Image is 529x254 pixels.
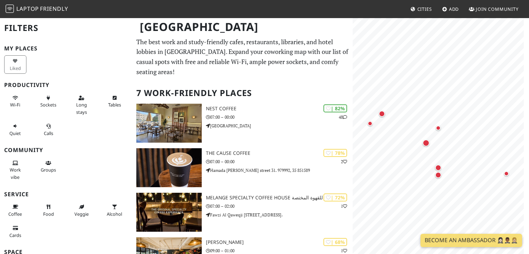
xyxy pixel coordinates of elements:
button: Quiet [4,120,26,139]
span: Work-friendly tables [108,102,121,108]
img: LaptopFriendly [6,5,14,13]
div: Map marker [366,119,374,128]
button: Groups [37,157,59,176]
div: Map marker [502,169,511,178]
button: Sockets [37,92,59,111]
p: 1 [341,247,347,254]
div: | 82% [323,104,347,112]
h3: [PERSON_NAME] [206,239,353,245]
span: Quiet [9,130,21,136]
a: Add [439,3,462,15]
button: Work vibe [4,157,26,183]
p: [GEOGRAPHIC_DATA] [206,122,353,129]
h2: Filters [4,17,128,39]
h3: Melange Specialty Coffee House ميلانج للقهوة المختصة [206,195,353,201]
h3: Productivity [4,82,128,88]
a: Nest coffee | 82% 48 Nest coffee 07:00 – 00:00 [GEOGRAPHIC_DATA] [132,104,353,143]
button: Veggie [70,201,93,220]
p: 1 [341,203,347,209]
button: Food [37,201,59,220]
a: Cities [408,3,435,15]
button: Coffee [4,201,26,220]
div: Map marker [434,163,443,172]
div: Map marker [434,124,442,132]
a: The Cause Coffee | 78% 2 The Cause Coffee 07:00 – 00:00 Hamada [PERSON_NAME] street 31. 979992, 3... [132,148,353,187]
span: Add [449,6,459,12]
p: 2 [341,158,347,165]
button: Calls [37,120,59,139]
span: Food [43,211,54,217]
div: Map marker [421,138,431,148]
div: | 78% [323,149,347,157]
span: Coffee [8,211,22,217]
button: Wi-Fi [4,92,26,111]
span: Credit cards [9,232,21,238]
h3: My Places [4,45,128,52]
h3: Nest coffee [206,106,353,112]
img: Melange Specialty Coffee House ميلانج للقهوة المختصة [136,193,201,232]
h3: The Cause Coffee [206,150,353,156]
div: Map marker [434,170,443,180]
img: The Cause Coffee [136,148,201,187]
button: Long stays [70,92,93,118]
h3: Community [4,147,128,153]
button: Tables [103,92,126,111]
span: Friendly [40,5,68,13]
button: Alcohol [103,201,126,220]
span: Video/audio calls [44,130,53,136]
img: Nest coffee [136,104,201,143]
p: 07:00 – 02:00 [206,203,353,209]
span: Alcohol [107,211,122,217]
h2: 7 Work-Friendly Places [136,82,348,104]
a: Join Community [466,3,521,15]
span: Laptop [16,5,39,13]
span: Join Community [476,6,519,12]
span: Stable Wi-Fi [10,102,20,108]
span: Power sockets [40,102,56,108]
div: | 72% [323,193,347,201]
a: Become an Ambassador 🤵🏻‍♀️🤵🏾‍♂️🤵🏼‍♀️ [420,234,522,247]
p: 07:00 – 00:00 [206,114,353,120]
p: Fawzi Al Qaweqji [STREET_ADDRESS]، [206,212,353,218]
span: Group tables [41,167,56,173]
a: Melange Specialty Coffee House ميلانج للقهوة المختصة | 72% 1 Melange Specialty Coffee House ميلان... [132,193,353,232]
p: Hamada [PERSON_NAME] street 31. 979992, 35 851589 [206,167,353,174]
p: 09:00 – 01:00 [206,247,353,254]
p: 48 [339,114,347,120]
div: Map marker [377,109,386,118]
div: | 68% [323,238,347,246]
span: Cities [417,6,432,12]
span: Veggie [74,211,89,217]
button: Cards [4,222,26,241]
span: Long stays [76,102,87,115]
p: The best work and study-friendly cafes, restaurants, libraries, and hotel lobbies in [GEOGRAPHIC_... [136,37,348,77]
a: LaptopFriendly LaptopFriendly [6,3,68,15]
span: People working [10,167,21,180]
h3: Service [4,191,128,198]
h1: [GEOGRAPHIC_DATA] [134,17,351,37]
p: 07:00 – 00:00 [206,158,353,165]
